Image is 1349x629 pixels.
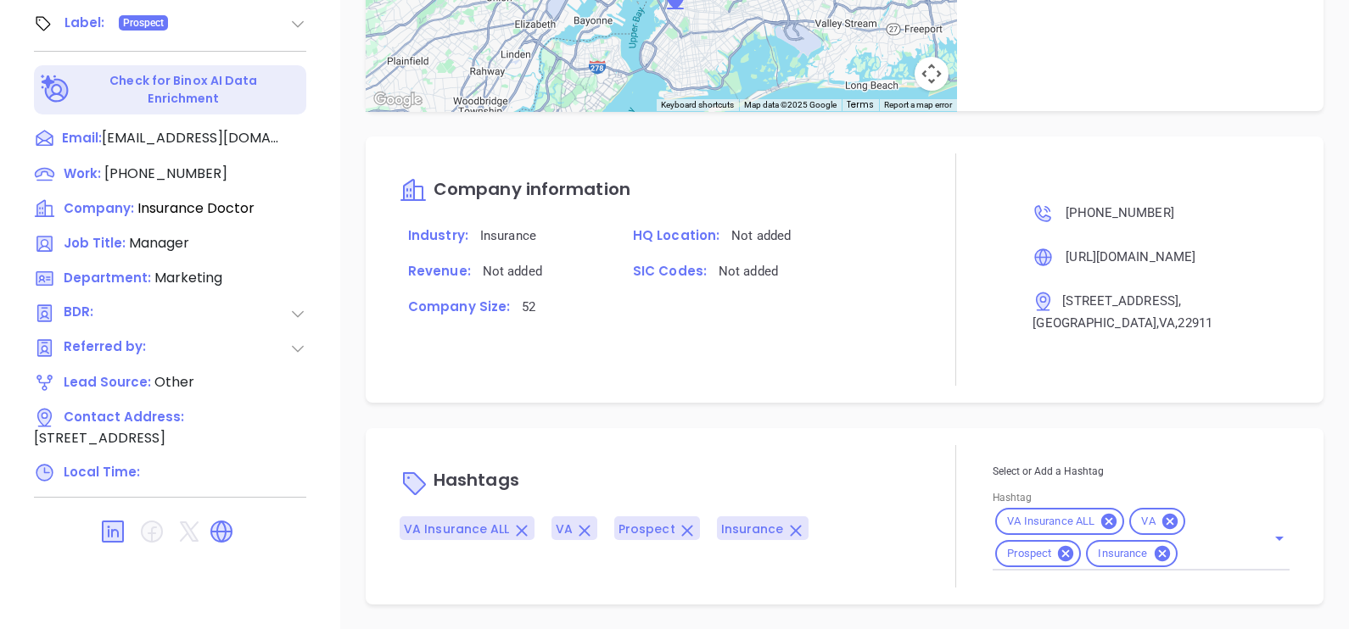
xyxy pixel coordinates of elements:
[64,373,151,391] span: Lead Source:
[1175,315,1212,331] span: , 22911
[556,520,573,537] span: VA
[370,89,426,111] a: Open this area in Google Maps (opens a new window)
[370,89,426,111] img: Google
[64,337,152,359] span: Referred by:
[661,99,734,111] button: Keyboard shortcuts
[154,372,194,392] span: Other
[64,199,134,217] span: Company:
[64,164,101,182] span: Work :
[1262,535,1269,542] button: Clear
[1129,508,1184,535] div: VA
[408,298,510,315] span: Company Size:
[1062,293,1178,309] span: [STREET_ADDRESS]
[34,428,165,448] span: [STREET_ADDRESS]
[41,75,70,104] img: Ai-Enrich-DaqCidB-.svg
[993,462,1290,481] p: Select or Add a Hashtag
[997,547,1061,561] span: Prospect
[129,233,189,253] span: Manager
[1268,526,1291,550] button: Open
[633,226,719,244] span: HQ Location:
[619,520,675,537] span: Prospect
[73,72,294,108] p: Check for Binox AI Data Enrichment
[104,164,227,183] span: [PHONE_NUMBER]
[400,181,630,200] a: Company information
[64,234,126,252] span: Job Title:
[997,515,1105,529] span: VA Insurance ALL
[137,198,255,218] span: Insurance Doctor
[995,508,1124,535] div: VA Insurance ALL
[1066,249,1195,264] span: [URL][DOMAIN_NAME]
[884,100,952,109] a: Report a map error
[915,57,949,91] button: Map camera controls
[847,98,874,111] a: Terms (opens in new tab)
[1131,515,1165,529] span: VA
[434,177,630,201] span: Company information
[62,128,102,150] span: Email:
[1086,540,1177,567] div: Insurance
[404,520,510,537] span: VA Insurance ALL
[64,408,184,426] span: Contact Address:
[633,262,707,280] span: SIC Codes:
[64,303,152,324] span: BDR:
[993,493,1032,504] label: Hashtag
[1088,547,1157,561] span: Insurance
[1156,315,1175,331] span: , VA
[480,228,536,243] span: Insurance
[102,128,280,148] span: [EMAIL_ADDRESS][DOMAIN_NAME]
[64,463,140,481] span: Local Time:
[434,469,519,493] span: Hashtags
[719,264,778,279] span: Not added
[744,100,837,109] span: Map data ©2025 Google
[721,520,784,537] span: Insurance
[408,226,468,244] span: Industry:
[154,268,222,287] span: Marketing
[408,262,471,280] span: Revenue:
[64,269,151,287] span: Department:
[522,299,535,314] span: 52
[995,540,1081,567] div: Prospect
[123,14,165,32] span: Prospect
[483,264,542,279] span: Not added
[1066,205,1173,220] span: [PHONE_NUMBER]
[731,228,791,243] span: Not added
[64,10,105,36] div: Label:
